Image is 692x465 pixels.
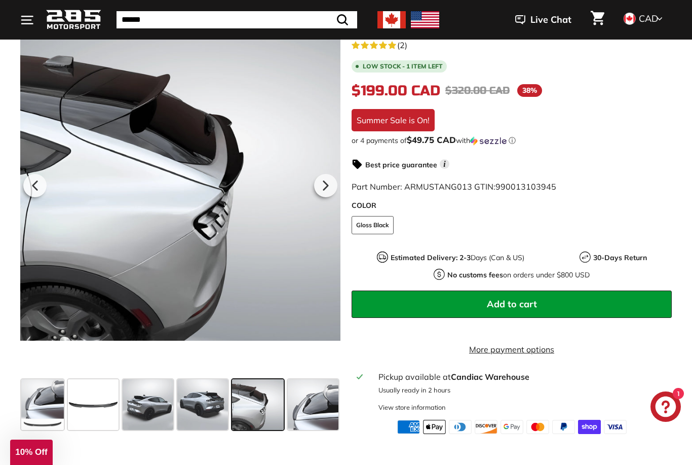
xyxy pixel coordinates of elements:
[470,136,507,145] img: Sezzle
[352,135,672,145] div: or 4 payments of with
[517,84,542,97] span: 38%
[352,82,440,99] span: $199.00 CAD
[447,270,503,279] strong: No customs fees
[423,420,446,434] img: apple_pay
[647,391,684,424] inbox-online-store-chat: Shopify online store chat
[501,420,523,434] img: google_pay
[445,84,510,96] span: $320.00 CAD
[440,159,449,169] span: i
[352,200,672,210] label: COLOR
[526,420,549,434] img: master
[495,181,556,191] span: 990013103945
[10,440,53,465] div: 10% Off
[552,420,575,434] img: paypal
[365,160,437,169] strong: Best price guarantee
[604,420,627,434] img: visa
[352,181,556,191] span: Part Number: ARMUSTANG013 GTIN:
[502,7,585,32] button: Live Chat
[475,420,497,434] img: discover
[46,8,101,32] img: Logo_285_Motorsport_areodynamics_components
[397,420,420,434] img: american_express
[352,290,672,317] button: Add to cart
[352,109,435,131] div: Summer Sale is On!
[449,420,472,434] img: diners_club
[378,370,667,382] div: Pickup available at
[530,13,571,26] span: Live Chat
[487,298,537,310] span: Add to cart
[585,3,610,37] a: Cart
[397,39,407,51] span: (2)
[15,447,47,457] span: 10% Off
[593,253,647,262] strong: 30-Days Return
[391,253,471,262] strong: Estimated Delivery: 2-3
[578,420,601,434] img: shopify_pay
[391,252,524,263] p: Days (Can & US)
[378,402,446,412] div: View store information
[363,63,443,69] span: Low stock - 1 item left
[352,343,672,355] a: More payment options
[407,134,456,145] span: $49.75 CAD
[352,38,672,51] a: 5.0 rating (2 votes)
[117,11,357,28] input: Search
[639,13,658,24] span: CAD
[447,269,590,280] p: on orders under $800 USD
[451,371,529,381] strong: Candiac Warehouse
[378,385,667,395] p: Usually ready in 2 hours
[352,135,672,145] div: or 4 payments of$49.75 CADwithSezzle Click to learn more about Sezzle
